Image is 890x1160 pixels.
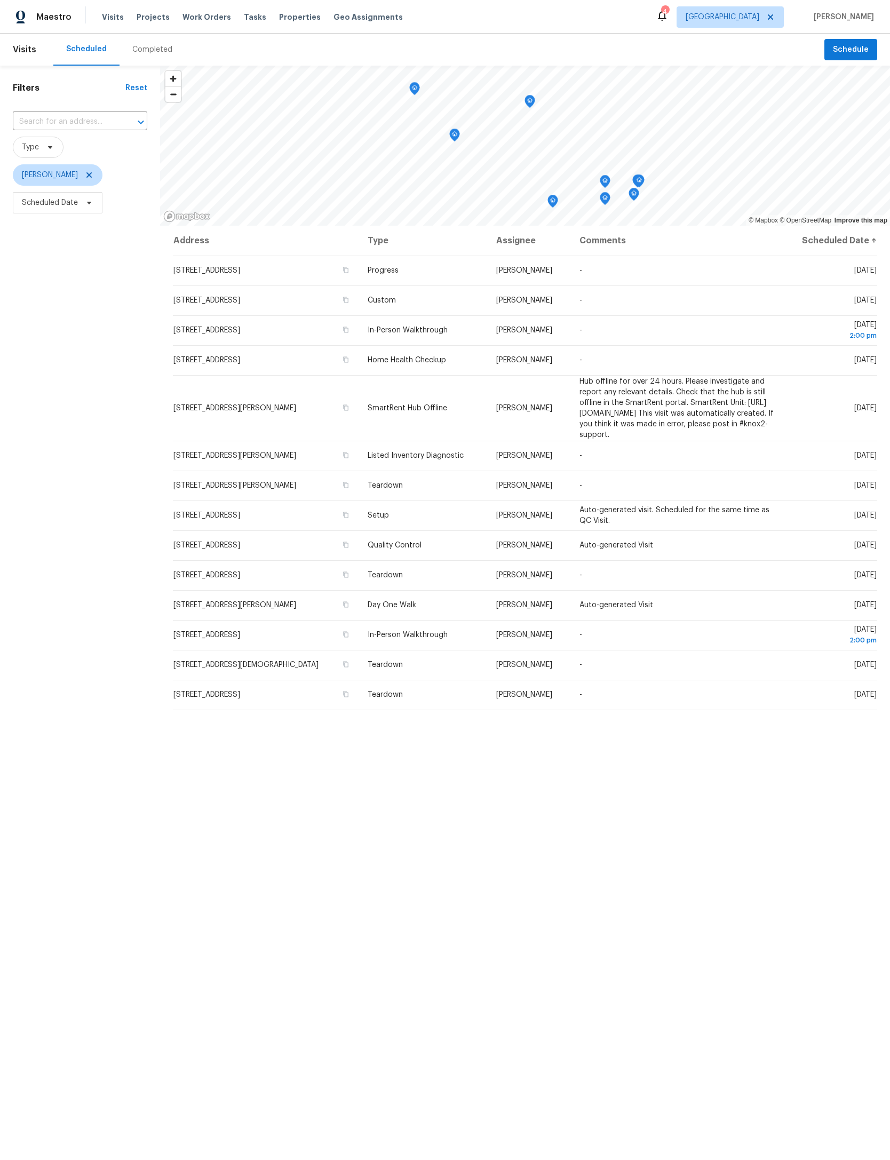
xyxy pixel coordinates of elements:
[13,114,117,130] input: Search for an address...
[341,689,351,699] button: Copy Address
[102,12,124,22] span: Visits
[579,542,653,549] span: Auto-generated Visit
[525,95,535,112] div: Map marker
[835,217,887,224] a: Improve this map
[368,297,396,304] span: Custom
[449,129,460,145] div: Map marker
[854,571,877,579] span: [DATE]
[368,404,447,412] span: SmartRent Hub Offline
[333,12,403,22] span: Geo Assignments
[629,188,639,204] div: Map marker
[165,87,181,102] span: Zoom out
[579,267,582,274] span: -
[600,192,610,209] div: Map marker
[496,356,552,364] span: [PERSON_NAME]
[341,403,351,412] button: Copy Address
[368,356,446,364] span: Home Health Checkup
[368,267,399,274] span: Progress
[368,482,403,489] span: Teardown
[173,482,296,489] span: [STREET_ADDRESS][PERSON_NAME]
[22,170,78,180] span: [PERSON_NAME]
[368,327,448,334] span: In-Person Walkthrough
[165,71,181,86] button: Zoom in
[368,631,448,639] span: In-Person Walkthrough
[165,86,181,102] button: Zoom out
[854,661,877,669] span: [DATE]
[579,356,582,364] span: -
[368,512,389,519] span: Setup
[341,480,351,490] button: Copy Address
[579,378,774,439] span: Hub offline for over 24 hours. Please investigate and report any relevant details. Check that the...
[133,115,148,130] button: Open
[782,226,877,256] th: Scheduled Date ↑
[496,601,552,609] span: [PERSON_NAME]
[341,355,351,364] button: Copy Address
[341,265,351,275] button: Copy Address
[22,142,39,153] span: Type
[173,404,296,412] span: [STREET_ADDRESS][PERSON_NAME]
[547,195,558,211] div: Map marker
[496,404,552,412] span: [PERSON_NAME]
[600,175,610,192] div: Map marker
[163,210,210,223] a: Mapbox homepage
[132,44,172,55] div: Completed
[368,661,403,669] span: Teardown
[173,452,296,459] span: [STREET_ADDRESS][PERSON_NAME]
[579,297,582,304] span: -
[341,630,351,639] button: Copy Address
[66,44,107,54] div: Scheduled
[854,542,877,549] span: [DATE]
[368,571,403,579] span: Teardown
[36,12,71,22] span: Maestro
[661,6,669,17] div: 4
[686,12,759,22] span: [GEOGRAPHIC_DATA]
[368,452,464,459] span: Listed Inventory Diagnostic
[368,601,416,609] span: Day One Walk
[409,82,420,99] div: Map marker
[137,12,170,22] span: Projects
[359,226,488,256] th: Type
[791,626,877,646] span: [DATE]
[579,482,582,489] span: -
[13,38,36,61] span: Visits
[496,512,552,519] span: [PERSON_NAME]
[173,226,359,256] th: Address
[579,631,582,639] span: -
[244,13,266,21] span: Tasks
[182,12,231,22] span: Work Orders
[341,510,351,520] button: Copy Address
[496,267,552,274] span: [PERSON_NAME]
[571,226,782,256] th: Comments
[496,661,552,669] span: [PERSON_NAME]
[579,571,582,579] span: -
[13,83,125,93] h1: Filters
[496,297,552,304] span: [PERSON_NAME]
[341,325,351,335] button: Copy Address
[824,39,877,61] button: Schedule
[496,452,552,459] span: [PERSON_NAME]
[749,217,778,224] a: Mapbox
[341,540,351,550] button: Copy Address
[173,542,240,549] span: [STREET_ADDRESS]
[579,691,582,698] span: -
[854,267,877,274] span: [DATE]
[125,83,147,93] div: Reset
[341,600,351,609] button: Copy Address
[173,267,240,274] span: [STREET_ADDRESS]
[579,506,769,525] span: Auto-generated visit. Scheduled for the same time as QC Visit.
[579,452,582,459] span: -
[809,12,874,22] span: [PERSON_NAME]
[579,327,582,334] span: -
[341,570,351,579] button: Copy Address
[488,226,571,256] th: Assignee
[341,660,351,669] button: Copy Address
[496,482,552,489] span: [PERSON_NAME]
[279,12,321,22] span: Properties
[579,661,582,669] span: -
[173,631,240,639] span: [STREET_ADDRESS]
[854,452,877,459] span: [DATE]
[173,691,240,698] span: [STREET_ADDRESS]
[22,197,78,208] span: Scheduled Date
[341,450,351,460] button: Copy Address
[833,43,869,57] span: Schedule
